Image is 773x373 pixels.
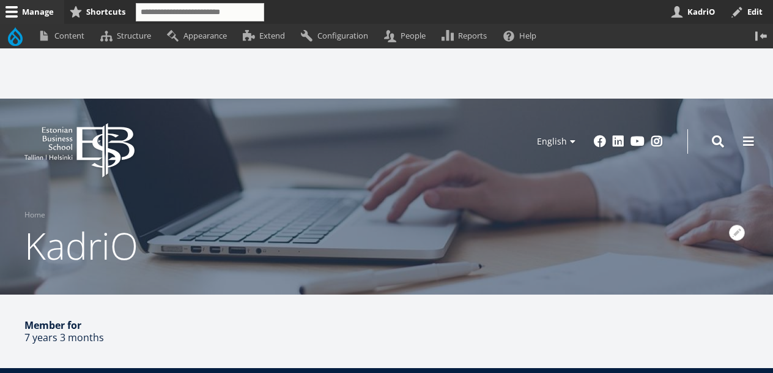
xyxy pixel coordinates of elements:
[612,135,624,148] a: Linkedin
[32,24,95,48] a: Content
[237,24,295,48] a: Extend
[379,24,436,48] a: People
[651,135,663,148] a: Instagram
[24,319,749,331] h4: Member for
[631,135,645,148] a: Youtube
[594,135,606,148] a: Facebook
[749,24,773,48] button: Vertical orientation
[161,24,237,48] a: Appearance
[437,24,498,48] a: Reports
[295,24,379,48] a: Configuration
[95,24,161,48] a: Structure
[24,209,45,221] a: Home
[729,225,745,241] button: Open configuration options
[24,221,749,270] h1: KadriO
[498,24,547,48] a: Help
[24,319,749,344] div: 7 years 3 months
